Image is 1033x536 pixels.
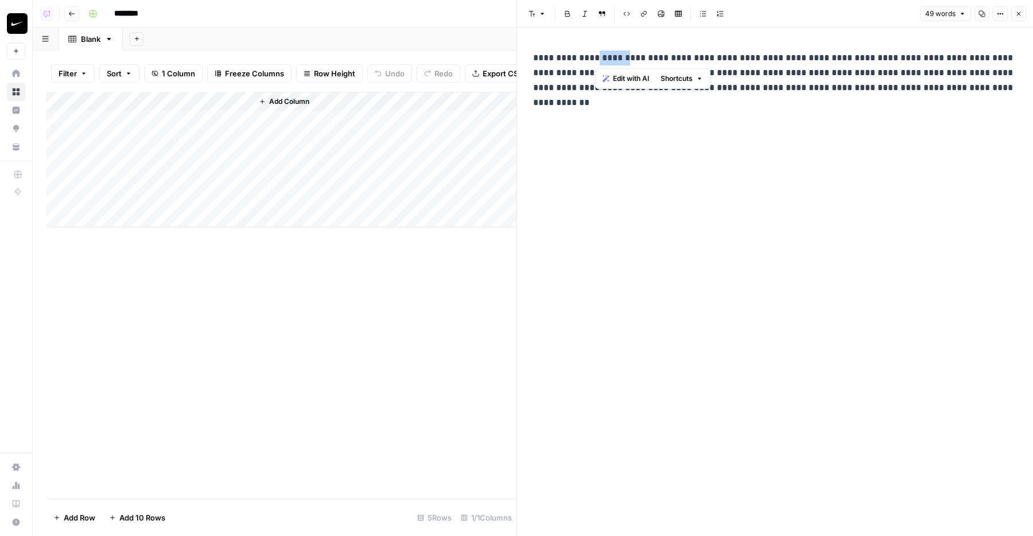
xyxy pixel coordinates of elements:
[7,9,25,38] button: Workspace: Nike
[598,71,654,86] button: Edit with AI
[64,512,95,523] span: Add Row
[413,508,456,527] div: 5 Rows
[144,64,203,83] button: 1 Column
[314,68,355,79] span: Row Height
[7,119,25,138] a: Opportunities
[7,495,25,513] a: Learning Hub
[207,64,292,83] button: Freeze Columns
[920,6,971,21] button: 49 words
[434,68,453,79] span: Redo
[46,508,102,527] button: Add Row
[102,508,172,527] button: Add 10 Rows
[367,64,412,83] button: Undo
[296,64,363,83] button: Row Height
[99,64,139,83] button: Sort
[925,9,956,19] span: 49 words
[254,94,314,109] button: Add Column
[7,458,25,476] a: Settings
[7,101,25,119] a: Insights
[59,68,77,79] span: Filter
[59,28,123,51] a: Blank
[51,64,95,83] button: Filter
[456,508,516,527] div: 1/1 Columns
[107,68,122,79] span: Sort
[7,138,25,156] a: Your Data
[465,64,531,83] button: Export CSV
[7,476,25,495] a: Usage
[483,68,523,79] span: Export CSV
[7,64,25,83] a: Home
[613,73,649,84] span: Edit with AI
[162,68,195,79] span: 1 Column
[269,96,309,107] span: Add Column
[119,512,165,523] span: Add 10 Rows
[225,68,284,79] span: Freeze Columns
[385,68,405,79] span: Undo
[7,513,25,531] button: Help + Support
[81,33,100,45] div: Blank
[656,71,708,86] button: Shortcuts
[417,64,460,83] button: Redo
[7,13,28,34] img: Nike Logo
[661,73,693,84] span: Shortcuts
[7,83,25,101] a: Browse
